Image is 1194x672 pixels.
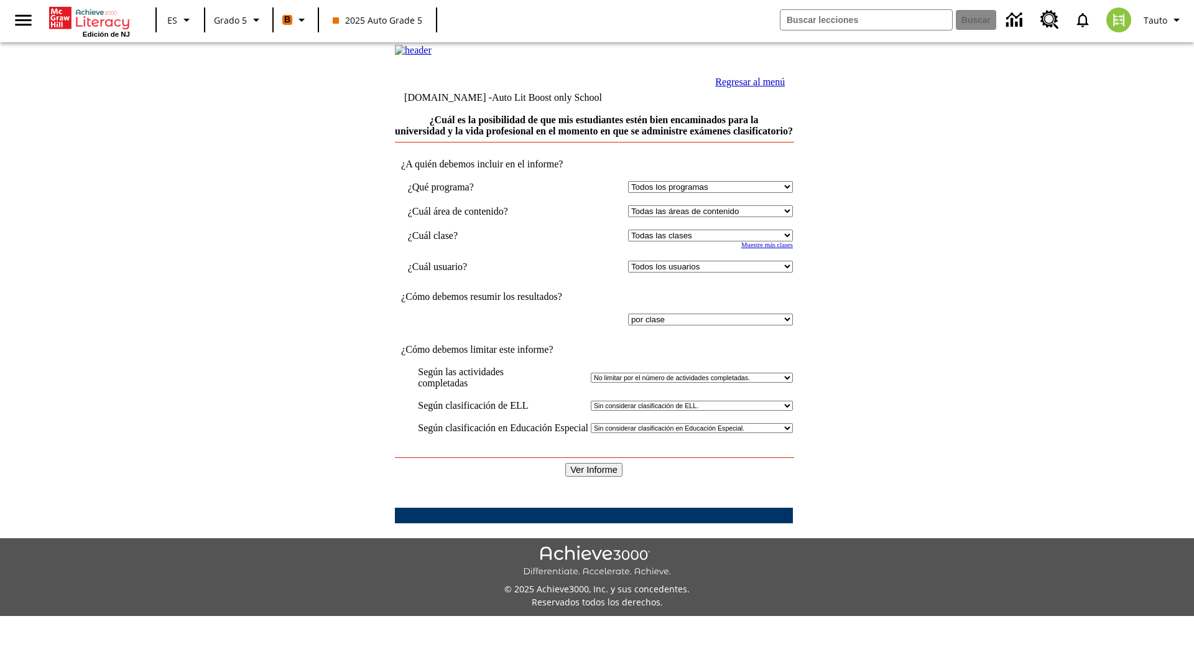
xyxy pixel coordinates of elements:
td: ¿Cómo debemos resumir los resultados? [395,291,793,302]
nobr: ¿Cuál área de contenido? [408,206,508,217]
td: ¿Cuál clase? [408,230,550,241]
td: ¿Cuál usuario? [408,261,550,273]
button: Boost El color de la clase es anaranjado. Cambiar el color de la clase. [277,9,314,31]
span: Edición de NJ [83,30,130,38]
img: avatar image [1106,7,1131,32]
button: Perfil/Configuración [1139,9,1189,31]
td: ¿A quién debemos incluir en el informe? [395,159,793,170]
td: Según las actividades completadas [418,366,588,389]
input: Ver Informe [565,463,622,477]
span: B [284,12,290,27]
span: Tauto [1144,14,1167,27]
nobr: Auto Lit Boost only School [492,92,602,103]
img: header [395,45,432,56]
input: Buscar campo [780,10,952,30]
a: Regresar al menú [715,77,785,87]
span: Grado 5 [214,14,247,27]
span: ES [167,14,177,27]
td: Según clasificación en Educación Especial [418,422,588,434]
a: Muestre más clases [741,241,793,248]
button: Lenguaje: ES, Selecciona un idioma [160,9,200,31]
td: ¿Qué programa? [408,181,550,193]
td: Según clasificación de ELL [418,400,588,411]
a: Centro de información [999,3,1033,37]
a: Notificaciones [1067,4,1099,36]
button: Grado: Grado 5, Elige un grado [209,9,269,31]
button: Escoja un nuevo avatar [1099,4,1139,36]
a: ¿Cuál es la posibilidad de que mis estudiantes estén bien encaminados para la universidad y la vi... [395,114,793,136]
img: Achieve3000 Differentiate Accelerate Achieve [523,546,671,577]
span: 2025 Auto Grade 5 [333,14,422,27]
td: [DOMAIN_NAME] - [404,92,638,103]
button: Abrir el menú lateral [5,2,42,39]
div: Portada [49,4,130,38]
td: ¿Cómo debemos limitar este informe? [395,344,793,355]
a: Centro de recursos, Se abrirá en una pestaña nueva. [1033,3,1067,37]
